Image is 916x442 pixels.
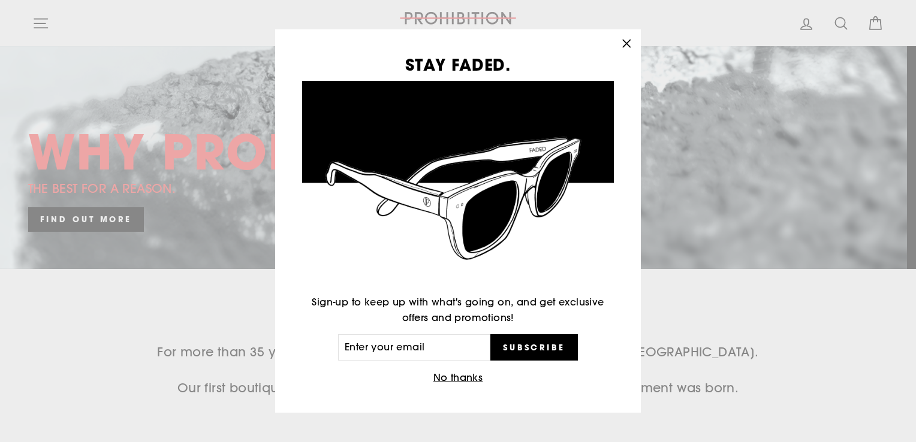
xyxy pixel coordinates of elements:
[503,342,565,353] span: Subscribe
[338,334,490,361] input: Enter your email
[430,370,487,386] button: No thanks
[490,334,578,361] button: Subscribe
[302,295,614,325] p: Sign-up to keep up with what's going on, and get exclusive offers and promotions!
[302,56,614,72] h3: STAY FADED.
